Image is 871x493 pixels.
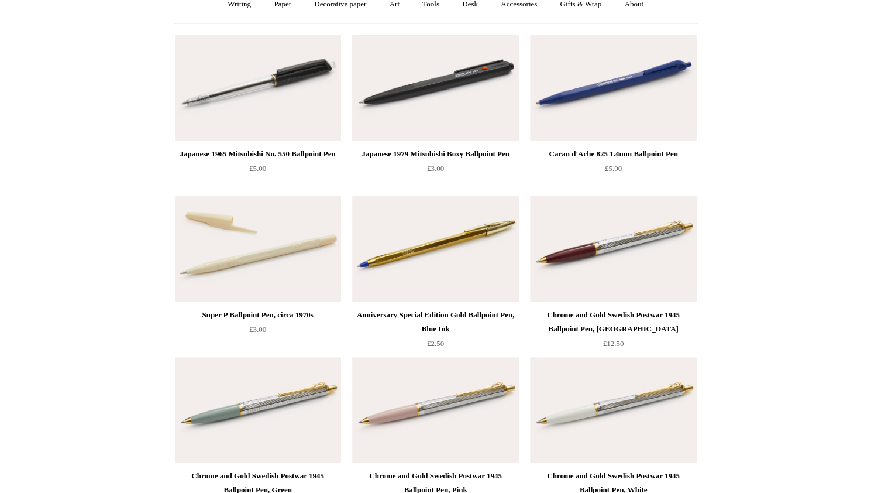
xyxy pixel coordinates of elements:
a: Japanese 1979 Mitsubishi Boxy Ballpoint Pen Japanese 1979 Mitsubishi Boxy Ballpoint Pen [352,35,518,141]
div: Super P Ballpoint Pen, circa 1970s [178,308,338,322]
a: Chrome and Gold Swedish Postwar 1945 Ballpoint Pen, Pink Chrome and Gold Swedish Postwar 1945 Bal... [352,357,518,463]
img: Anniversary Special Edition Gold Ballpoint Pen, Blue Ink [352,196,518,302]
img: Japanese 1979 Mitsubishi Boxy Ballpoint Pen [352,35,518,141]
a: Japanese 1965 Mitsubishi No. 550 Ballpoint Pen Japanese 1965 Mitsubishi No. 550 Ballpoint Pen [175,35,341,141]
span: £5.00 [249,164,266,173]
img: Chrome and Gold Swedish Postwar 1945 Ballpoint Pen, Burgundy [530,196,696,302]
a: Chrome and Gold Swedish Postwar 1945 Ballpoint Pen, White Chrome and Gold Swedish Postwar 1945 Ba... [530,357,696,463]
a: Anniversary Special Edition Gold Ballpoint Pen, Blue Ink £2.50 [352,308,518,356]
img: Chrome and Gold Swedish Postwar 1945 Ballpoint Pen, Green [175,357,341,463]
a: Super P Ballpoint Pen, circa 1970s £3.00 [175,308,341,356]
a: Japanese 1965 Mitsubishi No. 550 Ballpoint Pen £5.00 [175,147,341,195]
img: Super P Ballpoint Pen, circa 1970s [175,196,341,302]
div: Japanese 1965 Mitsubishi No. 550 Ballpoint Pen [178,147,338,161]
a: Caran d'Ache 825 1.4mm Ballpoint Pen Caran d'Ache 825 1.4mm Ballpoint Pen [530,35,696,141]
span: £2.50 [427,339,444,348]
div: Caran d'Ache 825 1.4mm Ballpoint Pen [533,147,693,161]
div: Anniversary Special Edition Gold Ballpoint Pen, Blue Ink [355,308,515,336]
a: Chrome and Gold Swedish Postwar 1945 Ballpoint Pen, [GEOGRAPHIC_DATA] £12.50 [530,308,696,356]
div: Chrome and Gold Swedish Postwar 1945 Ballpoint Pen, [GEOGRAPHIC_DATA] [533,308,693,336]
img: Japanese 1965 Mitsubishi No. 550 Ballpoint Pen [175,35,341,141]
a: Chrome and Gold Swedish Postwar 1945 Ballpoint Pen, Burgundy Chrome and Gold Swedish Postwar 1945... [530,196,696,302]
img: Chrome and Gold Swedish Postwar 1945 Ballpoint Pen, White [530,357,696,463]
a: Caran d'Ache 825 1.4mm Ballpoint Pen £5.00 [530,147,696,195]
span: £3.00 [427,164,444,173]
span: £5.00 [605,164,622,173]
span: £3.00 [249,325,266,334]
span: £12.50 [603,339,624,348]
a: Anniversary Special Edition Gold Ballpoint Pen, Blue Ink Anniversary Special Edition Gold Ballpoi... [352,196,518,302]
img: Chrome and Gold Swedish Postwar 1945 Ballpoint Pen, Pink [352,357,518,463]
img: Caran d'Ache 825 1.4mm Ballpoint Pen [530,35,696,141]
a: Japanese 1979 Mitsubishi Boxy Ballpoint Pen £3.00 [352,147,518,195]
a: Super P Ballpoint Pen, circa 1970s Super P Ballpoint Pen, circa 1970s [175,196,341,302]
a: Chrome and Gold Swedish Postwar 1945 Ballpoint Pen, Green Chrome and Gold Swedish Postwar 1945 Ba... [175,357,341,463]
div: Japanese 1979 Mitsubishi Boxy Ballpoint Pen [355,147,515,161]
